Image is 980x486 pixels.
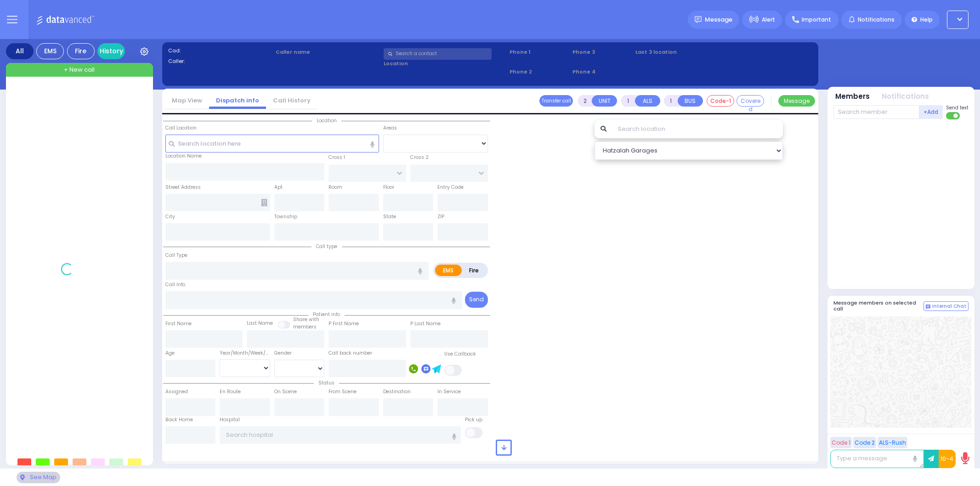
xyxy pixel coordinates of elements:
label: Age [165,350,175,357]
span: Status [314,379,339,386]
label: Areas [383,124,397,132]
span: Important [802,16,831,24]
label: Use Callback [444,350,476,358]
label: Apt [274,184,283,191]
label: Caller: [168,57,273,65]
button: ALS [635,95,660,107]
label: From Scene [329,388,357,396]
button: Code 2 [853,437,876,448]
div: See map [17,472,60,483]
button: Send [465,292,488,308]
button: UNIT [592,95,617,107]
label: Cross 1 [329,154,345,161]
span: Phone 2 [510,68,569,76]
button: BUS [678,95,703,107]
label: Assigned [165,388,188,396]
label: Call Info [165,281,185,288]
span: Alert [762,16,775,24]
button: Notifications [882,91,929,102]
label: Location [384,60,506,68]
label: City [165,213,175,220]
img: comment-alt.png [926,305,930,309]
label: En Route [220,388,241,396]
span: Internal Chat [932,303,966,310]
input: Search location [612,120,782,138]
span: Call type [312,243,342,250]
span: Location [312,117,341,124]
span: Patient info [308,311,345,318]
img: Logo [36,14,97,25]
label: Cross 2 [410,154,429,161]
span: Phone 1 [510,48,569,56]
label: Turn off text [946,111,961,120]
button: Members [835,91,870,102]
a: Call History [266,96,317,105]
span: members [293,323,317,330]
input: Search member [833,105,919,119]
span: Phone 4 [572,68,632,76]
span: Other building occupants [261,199,267,206]
button: 10-4 [939,450,956,468]
label: State [383,213,396,220]
label: Entry Code [437,184,464,191]
label: First Name [165,320,192,328]
button: Covered [736,95,764,107]
span: Send text [946,104,969,111]
label: Floor [383,184,394,191]
label: Township [274,213,297,220]
label: In Service [437,388,461,396]
label: P Last Name [410,320,441,328]
label: Call back number [329,350,372,357]
label: Call Location [165,124,197,132]
div: Fire [67,43,95,59]
label: Destination [383,388,411,396]
label: Back Home [165,416,193,424]
div: All [6,43,34,59]
div: EMS [36,43,64,59]
label: ZIP [437,213,444,220]
h5: Message members on selected call [833,300,923,312]
button: Internal Chat [923,301,969,311]
label: Pick up [465,416,482,424]
label: Last Name [247,320,273,327]
label: Location Name [165,153,202,160]
label: Hospital [220,416,240,424]
input: Search location here [165,135,379,152]
label: Room [329,184,342,191]
span: Help [920,16,933,24]
input: Search a contact [384,48,492,60]
label: Gender [274,350,292,357]
input: Search hospital [220,426,461,444]
a: Dispatch info [209,96,266,105]
button: Code-1 [707,95,734,107]
label: Cad: [168,47,273,55]
span: Message [705,15,732,24]
label: Call Type [165,252,187,259]
button: Code 1 [830,437,852,448]
label: On Scene [274,388,297,396]
img: message.svg [695,16,702,23]
button: Transfer call [539,95,573,107]
small: Share with [293,316,319,323]
a: History [97,43,125,59]
label: Last 3 location [635,48,724,56]
label: EMS [435,265,462,276]
button: Message [778,95,815,107]
label: Street Address [165,184,201,191]
span: Notifications [858,16,895,24]
button: +Add [919,105,943,119]
label: Caller name [276,48,380,56]
label: P First Name [329,320,359,328]
div: Year/Month/Week/Day [220,350,270,357]
span: + New call [64,65,95,74]
label: Fire [461,265,487,276]
button: ALS-Rush [878,437,907,448]
span: Phone 3 [572,48,632,56]
a: Map View [165,96,209,105]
